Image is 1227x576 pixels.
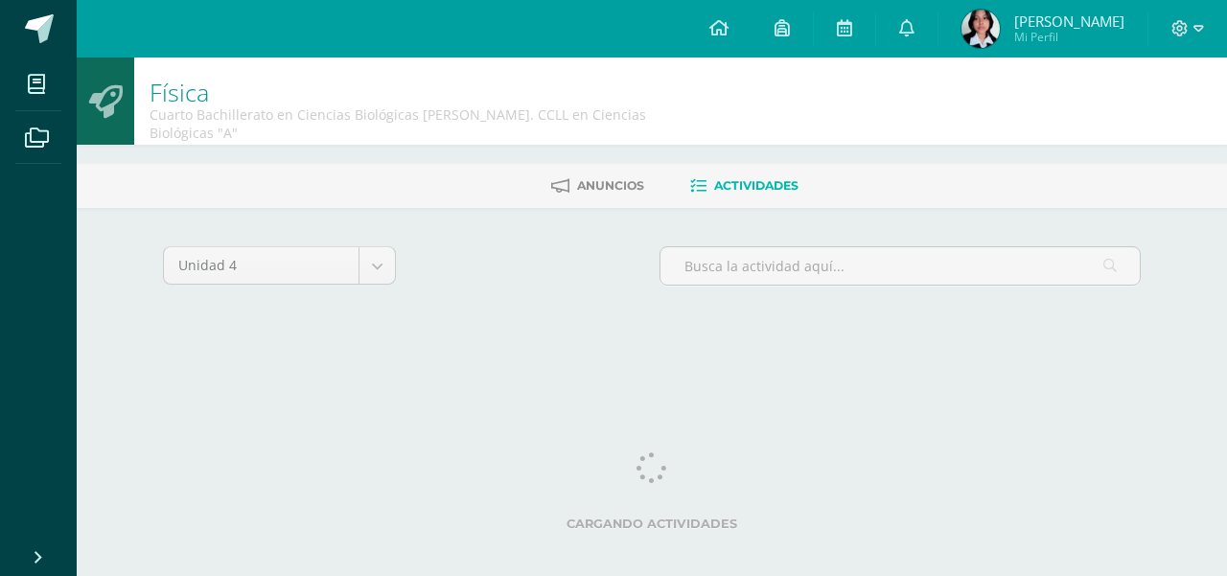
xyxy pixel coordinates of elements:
[150,79,684,105] h1: Física
[178,247,344,284] span: Unidad 4
[577,178,644,193] span: Anuncios
[150,76,209,108] a: Física
[660,247,1140,285] input: Busca la actividad aquí...
[150,105,684,142] div: Cuarto Bachillerato en Ciencias Biológicas Bach. CCLL en Ciencias Biológicas 'A'
[1014,29,1124,45] span: Mi Perfil
[690,171,799,201] a: Actividades
[164,247,395,284] a: Unidad 4
[1014,12,1124,31] span: [PERSON_NAME]
[961,10,1000,48] img: cfac182f91cbcfcde0348294a584fe67.png
[714,178,799,193] span: Actividades
[163,517,1141,531] label: Cargando actividades
[551,171,644,201] a: Anuncios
